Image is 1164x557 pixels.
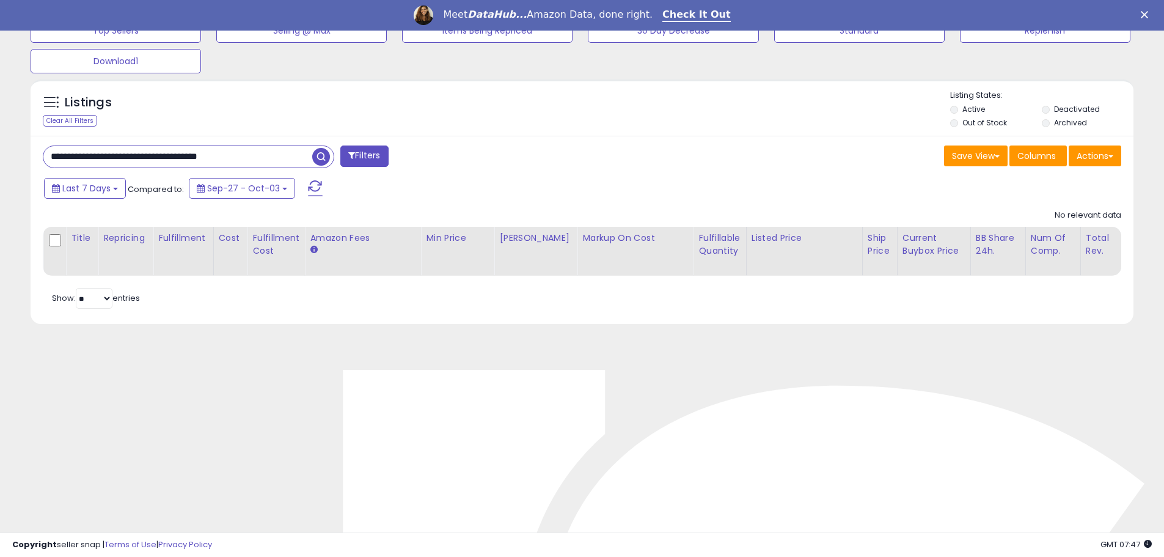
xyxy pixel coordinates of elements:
div: Fulfillment Cost [252,232,299,257]
div: BB Share 24h. [976,232,1020,257]
div: Fulfillable Quantity [698,232,741,257]
div: Clear All Filters [43,115,97,127]
h5: Listings [65,94,112,111]
button: Filters [340,146,388,167]
span: Columns [1017,150,1056,162]
button: Download1 [31,49,201,73]
div: Listed Price [752,232,857,245]
p: Listing States: [950,90,1133,101]
label: Out of Stock [962,117,1007,128]
a: Check It Out [662,9,731,22]
button: Actions [1069,146,1121,166]
div: Num of Comp. [1031,232,1075,257]
span: Sep-27 - Oct-03 [207,182,280,194]
small: Amazon Fees. [310,245,317,256]
div: No relevant data [1055,210,1121,221]
label: Active [962,104,985,114]
div: Min Price [426,232,489,245]
span: Last 7 Days [62,182,111,194]
div: Current Buybox Price [902,232,965,257]
div: Close [1141,11,1153,18]
button: Save View [944,146,1008,166]
label: Archived [1054,117,1087,128]
div: [PERSON_NAME] [499,232,572,245]
span: Show: entries [52,292,140,304]
i: DataHub... [467,9,527,20]
div: Markup on Cost [582,232,688,245]
div: Amazon Fees [310,232,415,245]
div: Ship Price [868,232,892,257]
img: Profile image for Georgie [414,6,433,25]
div: Fulfillment [158,232,208,245]
div: Meet Amazon Data, done right. [443,9,653,21]
label: Deactivated [1054,104,1100,114]
button: Last 7 Days [44,178,126,199]
button: Columns [1009,146,1067,166]
div: Repricing [103,232,148,245]
div: Total Rev. [1086,232,1130,257]
div: Cost [219,232,243,245]
span: Compared to: [128,183,184,195]
div: Title [71,232,93,245]
th: The percentage added to the cost of goods (COGS) that forms the calculator for Min & Max prices. [577,227,694,276]
button: Sep-27 - Oct-03 [189,178,295,199]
